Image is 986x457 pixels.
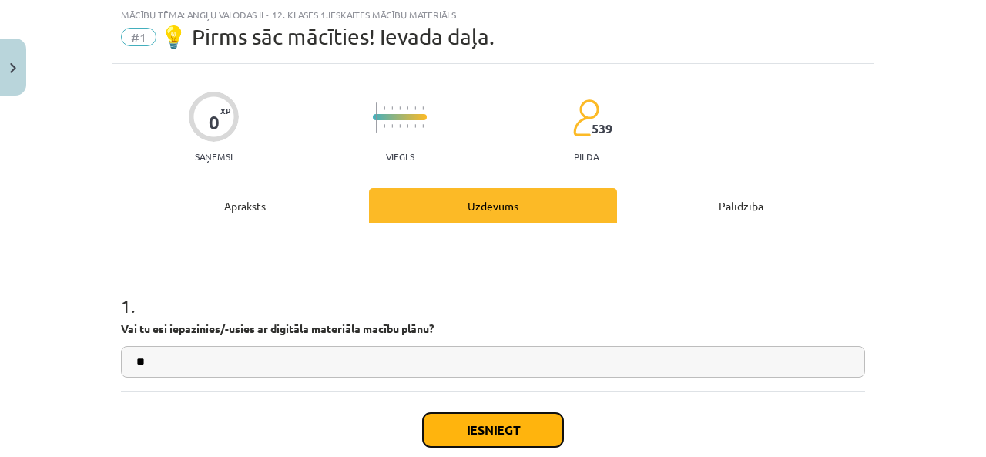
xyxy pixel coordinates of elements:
img: icon-short-line-57e1e144782c952c97e751825c79c345078a6d821885a25fce030b3d8c18986b.svg [384,106,385,110]
p: Viegls [386,151,414,162]
img: icon-long-line-d9ea69661e0d244f92f715978eff75569469978d946b2353a9bb055b3ed8787d.svg [376,102,377,133]
img: icon-short-line-57e1e144782c952c97e751825c79c345078a6d821885a25fce030b3d8c18986b.svg [407,106,408,110]
img: icon-short-line-57e1e144782c952c97e751825c79c345078a6d821885a25fce030b3d8c18986b.svg [414,106,416,110]
div: 0 [209,112,220,133]
img: icon-short-line-57e1e144782c952c97e751825c79c345078a6d821885a25fce030b3d8c18986b.svg [407,124,408,128]
img: icon-short-line-57e1e144782c952c97e751825c79c345078a6d821885a25fce030b3d8c18986b.svg [399,106,401,110]
div: Palīdzība [617,188,865,223]
img: icon-close-lesson-0947bae3869378f0d4975bcd49f059093ad1ed9edebbc8119c70593378902aed.svg [10,63,16,73]
h1: 1 . [121,268,865,316]
span: 539 [592,122,612,136]
p: pilda [574,151,599,162]
img: icon-short-line-57e1e144782c952c97e751825c79c345078a6d821885a25fce030b3d8c18986b.svg [399,124,401,128]
img: icon-short-line-57e1e144782c952c97e751825c79c345078a6d821885a25fce030b3d8c18986b.svg [391,106,393,110]
img: icon-short-line-57e1e144782c952c97e751825c79c345078a6d821885a25fce030b3d8c18986b.svg [422,124,424,128]
button: Iesniegt [423,413,563,447]
span: XP [220,106,230,115]
div: Mācību tēma: Angļu valodas ii - 12. klases 1.ieskaites mācību materiāls [121,9,865,20]
img: icon-short-line-57e1e144782c952c97e751825c79c345078a6d821885a25fce030b3d8c18986b.svg [391,124,393,128]
img: icon-short-line-57e1e144782c952c97e751825c79c345078a6d821885a25fce030b3d8c18986b.svg [384,124,385,128]
span: #1 [121,28,156,46]
img: icon-short-line-57e1e144782c952c97e751825c79c345078a6d821885a25fce030b3d8c18986b.svg [414,124,416,128]
span: 💡 Pirms sāc mācīties! Ievada daļa. [160,24,495,49]
p: Saņemsi [189,151,239,162]
div: Apraksts [121,188,369,223]
img: students-c634bb4e5e11cddfef0936a35e636f08e4e9abd3cc4e673bd6f9a4125e45ecb1.svg [572,99,599,137]
img: icon-short-line-57e1e144782c952c97e751825c79c345078a6d821885a25fce030b3d8c18986b.svg [422,106,424,110]
strong: Vai tu esi iepazinies/-usies ar digitāla materiāla macību plānu? [121,321,434,335]
div: Uzdevums [369,188,617,223]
